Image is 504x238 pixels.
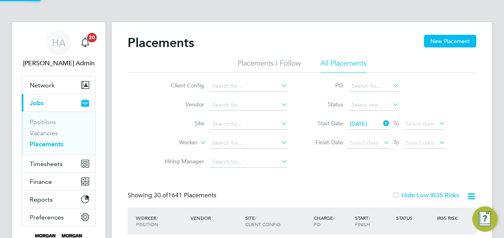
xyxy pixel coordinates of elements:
[350,139,378,146] span: Select date
[210,119,288,130] input: Search for...
[154,191,168,199] span: 30 of
[312,211,353,231] div: Charge
[158,158,204,165] label: Hiring Manager
[355,215,370,227] span: / Finish
[152,139,197,147] label: Worker
[424,35,476,47] button: New Placement
[210,138,288,149] input: Search for...
[128,191,218,200] div: Showing
[307,139,343,146] label: Finish Date
[30,99,44,107] span: Jobs
[22,191,95,208] button: Reports
[406,139,434,146] span: Select date
[30,81,55,89] span: Network
[22,155,95,172] button: Timesheets
[210,100,288,111] input: Search for...
[391,118,401,128] span: To
[77,30,93,55] a: 20
[391,137,401,147] span: To
[52,38,66,48] span: HA
[238,59,301,73] li: Placements I Follow
[22,208,95,226] button: Preferences
[353,211,394,231] div: Start
[243,211,312,231] div: Site
[154,191,216,199] span: 1641 Placements
[314,215,334,227] span: / PO
[22,173,95,190] button: Finance
[22,94,95,111] button: Jobs
[210,157,288,168] input: Search for...
[136,215,158,227] span: / Position
[134,211,189,231] div: Worker
[30,129,58,137] a: Vacancies
[87,33,97,42] span: 20
[30,160,63,168] span: Timesheets
[30,118,56,126] a: Positions
[30,178,52,185] span: Finance
[392,191,459,199] label: Hide Low IR35 Risks
[22,76,95,94] button: Network
[307,101,343,108] label: Status
[22,111,95,155] div: Jobs
[349,100,399,111] input: Select one
[307,82,343,89] label: PO
[158,101,204,108] label: Vendor
[30,213,64,221] span: Preferences
[21,59,96,68] span: Hays Admin
[472,206,498,232] button: Engage Resource Center
[210,81,288,92] input: Search for...
[30,140,63,148] a: Placements
[30,196,53,203] span: Reports
[158,120,204,127] label: Site
[245,215,281,227] span: / Client Config
[21,30,96,68] a: HA[PERSON_NAME] Admin
[350,120,367,127] span: [DATE]
[158,82,204,89] label: Client Config
[189,211,243,225] div: Vendor
[349,81,399,92] input: Search for...
[307,120,343,127] label: Start Date
[406,120,434,127] span: Select date
[394,211,435,225] div: Status
[321,59,367,73] li: All Placements
[435,211,462,225] div: IR35 Risk
[128,35,194,51] h2: Placements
